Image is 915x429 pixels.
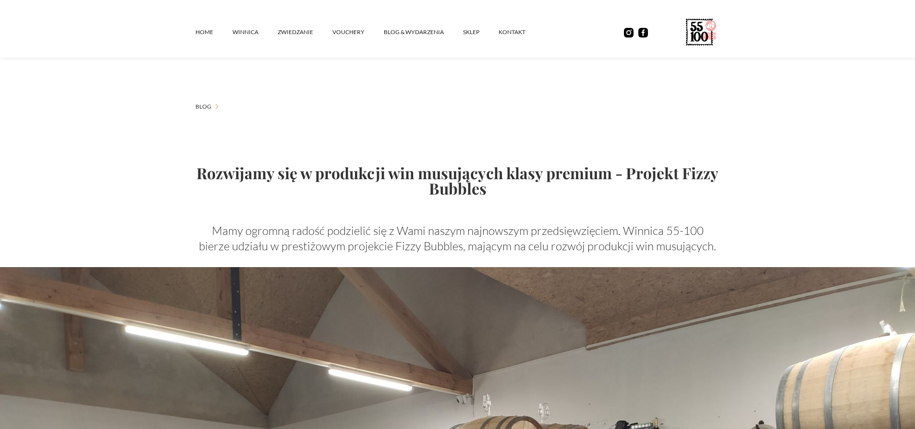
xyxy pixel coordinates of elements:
[463,18,499,47] a: SKLEP
[384,18,463,47] a: Blog & Wydarzenia
[332,18,384,47] a: vouchery
[278,18,332,47] a: ZWIEDZANIE
[195,165,720,196] h1: Rozwijamy się w produkcji win musujących klasy premium - Projekt Fizzy Bubbles
[232,18,278,47] a: winnica
[499,18,545,47] a: kontakt
[195,18,232,47] a: Home
[195,223,720,254] p: Mamy ogromną radość podzielić się z Wami naszym najnowszym przedsięwzięciem. Winnica 55-100 bierz...
[195,102,211,111] a: Blog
